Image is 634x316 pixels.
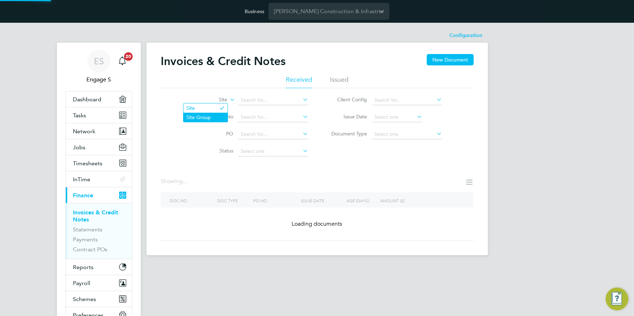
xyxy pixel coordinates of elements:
[124,52,133,61] span: 20
[326,96,367,103] label: Client Config
[286,75,312,88] li: Received
[66,123,132,139] button: Network
[161,54,286,68] h2: Invoices & Credit Notes
[73,192,93,199] span: Finance
[73,246,107,253] a: Contract POs
[66,107,132,123] a: Tasks
[66,155,132,171] button: Timesheets
[372,112,422,122] input: Select one
[192,148,233,154] label: Status
[66,91,132,107] a: Dashboard
[94,57,104,66] span: ES
[73,209,118,223] a: Invoices & Credit Notes
[606,288,628,310] button: Engage Resource Center
[73,236,98,243] a: Payments
[238,95,308,105] input: Search for...
[161,178,188,185] div: Showing
[449,28,482,43] li: Configuration
[73,144,85,151] span: Jobs
[66,171,132,187] button: InTime
[183,178,187,185] span: ...
[73,264,94,271] span: Reports
[73,160,102,167] span: Timesheets
[73,112,86,119] span: Tasks
[73,226,102,233] a: Statements
[73,96,101,103] span: Dashboard
[330,75,348,88] li: Issued
[66,275,132,291] button: Payroll
[245,8,264,15] label: Business
[66,259,132,275] button: Reports
[66,187,132,203] button: Finance
[73,176,90,183] span: InTime
[372,95,442,105] input: Search for...
[73,296,96,302] span: Schemes
[65,75,132,84] span: Engage S
[66,139,132,155] button: Jobs
[326,130,367,137] label: Document Type
[372,129,442,139] input: Select one
[238,129,308,139] input: Search for...
[183,103,228,113] li: Site
[115,50,129,73] a: 20
[427,54,474,65] button: New Document
[66,203,132,259] div: Finance
[238,146,308,156] input: Select one
[183,113,228,122] li: Site Group
[65,50,132,84] a: ESEngage S
[66,291,132,307] button: Schemes
[73,128,95,135] span: Network
[326,113,367,120] label: Issue Date
[73,280,90,286] span: Payroll
[192,130,233,137] label: PO
[238,112,308,122] input: Search for...
[186,96,227,103] label: Site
